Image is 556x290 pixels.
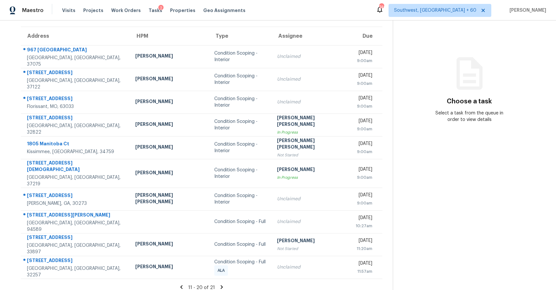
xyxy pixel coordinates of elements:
div: 9:00am [356,200,372,206]
th: Assignee [272,27,351,45]
div: Condition Scoping - Full [214,259,267,265]
div: [PERSON_NAME] [PERSON_NAME] [277,114,346,129]
div: [DATE] [356,215,372,223]
div: 11:57am [356,268,372,275]
div: Not Started [277,152,346,158]
div: 9:00am [356,149,372,155]
div: Condition Scoping - Interior [214,118,267,131]
div: 9:00am [356,126,372,132]
span: ALA [218,267,227,274]
th: Type [209,27,272,45]
span: Maestro [22,7,44,14]
div: Florissant, MO, 63033 [27,103,125,110]
div: 9:00am [356,103,372,110]
div: [STREET_ADDRESS] [27,95,125,103]
div: 9:00am [356,80,372,87]
div: [STREET_ADDRESS] [27,257,125,265]
span: Work Orders [111,7,141,14]
div: 1805 Manitoba Ct [27,140,125,149]
div: [DATE] [356,192,372,200]
div: Condition Scoping - Interior [214,50,267,63]
div: [STREET_ADDRESS][PERSON_NAME] [27,212,125,220]
div: [GEOGRAPHIC_DATA], [GEOGRAPHIC_DATA], 32822 [27,123,125,136]
div: [STREET_ADDRESS] [27,69,125,77]
div: Unclaimed [277,264,346,270]
div: [PERSON_NAME] [135,53,204,61]
span: Projects [83,7,103,14]
span: Tasks [149,8,162,13]
div: [DATE] [356,49,372,58]
div: [PERSON_NAME] [135,169,204,178]
div: Select a task from the queue in order to view details [431,110,507,123]
div: Unclaimed [277,99,346,105]
div: 9:00am [356,174,372,181]
div: Condition Scoping - Full [214,218,267,225]
div: [PERSON_NAME] [135,241,204,249]
div: 9:00am [356,58,372,64]
div: Condition Scoping - Interior [214,192,267,205]
div: In Progress [277,174,346,181]
div: [STREET_ADDRESS][DEMOGRAPHIC_DATA] [27,160,125,174]
span: 11 - 20 of 21 [188,285,215,290]
div: 2 [158,5,164,11]
div: [STREET_ADDRESS] [27,192,125,200]
div: [DATE] [356,95,372,103]
div: Condition Scoping - Interior [214,141,267,154]
h3: Choose a task [447,98,492,105]
div: [DATE] [356,260,372,268]
div: 740 [379,4,384,10]
th: HPM [130,27,209,45]
span: Properties [170,7,195,14]
div: [GEOGRAPHIC_DATA], [GEOGRAPHIC_DATA], 32257 [27,265,125,278]
span: Geo Assignments [203,7,245,14]
div: Unclaimed [277,196,346,202]
div: Unclaimed [277,218,346,225]
div: 967 [GEOGRAPHIC_DATA] [27,46,125,55]
th: Address [21,27,130,45]
th: Due [351,27,382,45]
div: Condition Scoping - Interior [214,96,267,109]
div: Kissimmee, [GEOGRAPHIC_DATA], 34759 [27,149,125,155]
div: [PERSON_NAME] [135,75,204,84]
span: Visits [62,7,75,14]
div: [DATE] [356,72,372,80]
div: 10:27am [356,223,372,229]
div: [DATE] [356,140,372,149]
div: [STREET_ADDRESS] [27,234,125,242]
div: [PERSON_NAME] [135,98,204,106]
div: 11:20am [356,245,372,252]
div: [GEOGRAPHIC_DATA], [GEOGRAPHIC_DATA], 37219 [27,174,125,187]
span: Southwest, [GEOGRAPHIC_DATA] + 60 [394,7,476,14]
div: Unclaimed [277,76,346,83]
div: [PERSON_NAME] [277,166,346,174]
div: [PERSON_NAME] [PERSON_NAME] [135,192,204,206]
div: [GEOGRAPHIC_DATA], [GEOGRAPHIC_DATA], 37075 [27,55,125,68]
div: [DATE] [356,237,372,245]
div: [PERSON_NAME] [PERSON_NAME] [277,137,346,152]
div: [DATE] [356,166,372,174]
div: [PERSON_NAME] [135,121,204,129]
div: Condition Scoping - Interior [214,73,267,86]
div: [GEOGRAPHIC_DATA], [GEOGRAPHIC_DATA], 33897 [27,242,125,255]
div: [GEOGRAPHIC_DATA], [GEOGRAPHIC_DATA], 94589 [27,220,125,233]
div: [DATE] [356,118,372,126]
div: Unclaimed [277,53,346,60]
div: Condition Scoping - Interior [214,167,267,180]
div: [GEOGRAPHIC_DATA], [GEOGRAPHIC_DATA], 37122 [27,77,125,90]
div: [PERSON_NAME] [277,237,346,245]
div: Condition Scoping - Full [214,241,267,248]
div: [STREET_ADDRESS] [27,114,125,123]
div: [PERSON_NAME], GA, 30273 [27,200,125,207]
div: Not Started [277,245,346,252]
div: In Progress [277,129,346,136]
span: [PERSON_NAME] [507,7,546,14]
div: [PERSON_NAME] [135,144,204,152]
div: [PERSON_NAME] [135,263,204,271]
